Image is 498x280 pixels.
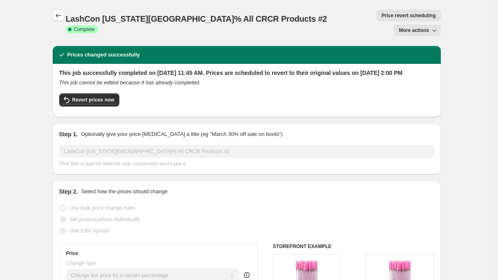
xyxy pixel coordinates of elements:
[243,271,251,279] div: help
[59,160,186,167] span: This title is just for internal use, customers won't see it
[59,145,434,158] input: 30% off holiday sale
[67,51,140,59] h2: Prices changed successfully
[273,243,434,250] h6: STOREFRONT EXAMPLE
[53,10,64,21] button: Price change jobs
[59,79,201,86] i: This job cannot be edited because it has already completed.
[81,187,167,196] p: Select how the prices should change
[382,12,436,19] span: Price revert scheduling
[70,205,135,211] span: Use bulk price change rules
[81,130,282,138] p: Optionally give your price [MEDICAL_DATA] a title (eg "March 30% off sale on boots")
[59,93,119,106] button: Revert prices now
[74,26,95,33] span: Complete
[394,25,440,36] button: More actions
[399,27,429,34] span: More actions
[66,250,78,257] h3: Price
[70,228,109,234] span: Use CSV upload
[66,14,327,23] span: LashCon [US_STATE][GEOGRAPHIC_DATA]% All CRCR Products #2
[70,216,140,222] span: Set product prices individually
[59,130,78,138] h2: Step 1.
[59,69,434,77] h2: This job successfully completed on [DATE] 11:45 AM. Prices are scheduled to revert to their origi...
[72,97,114,103] span: Revert prices now
[66,260,96,266] span: Change type
[59,187,78,196] h2: Step 2.
[377,10,441,21] button: Price revert scheduling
